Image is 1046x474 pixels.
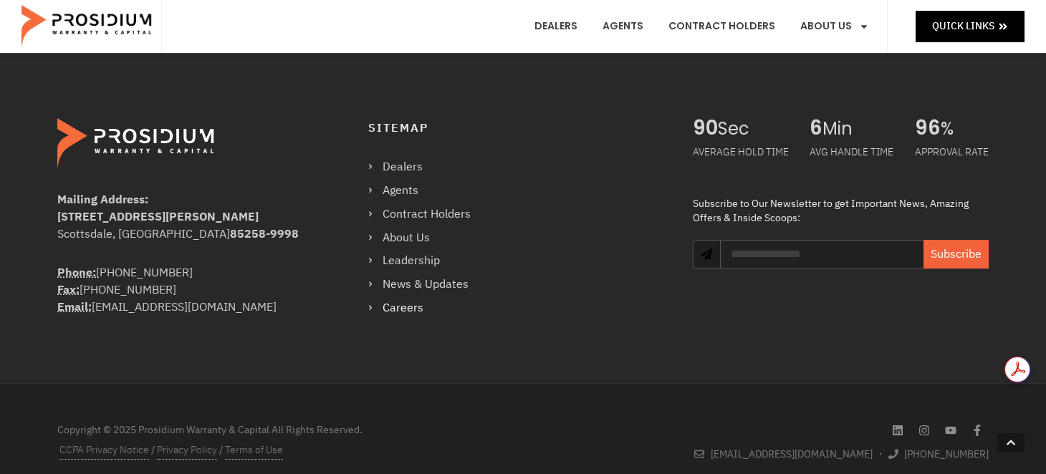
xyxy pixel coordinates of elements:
a: Privacy Policy [157,441,217,460]
a: Dealers [368,157,485,178]
span: Min [822,118,893,140]
a: Agents [368,180,485,201]
a: Leadership [368,251,485,271]
span: Quick Links [932,17,994,35]
span: % [941,118,989,140]
abbr: Fax [57,281,80,299]
span: Sec [718,118,789,140]
nav: Menu [368,157,485,319]
abbr: Phone Number [57,264,96,281]
h4: Sitemap [368,118,664,139]
span: Subscribe [931,246,982,263]
abbr: Email Address [57,299,92,316]
form: Newsletter Form [720,240,989,283]
b: [STREET_ADDRESS][PERSON_NAME] [57,208,259,226]
a: [EMAIL_ADDRESS][DOMAIN_NAME] [694,445,873,463]
a: Contract Holders [368,204,485,225]
a: News & Updates [368,274,485,295]
div: / / [57,441,516,460]
div: Subscribe to Our Newsletter to get Important News, Amazing Offers & Inside Scoops: [693,197,989,225]
span: [PHONE_NUMBER] [901,445,989,463]
div: Scottsdale, [GEOGRAPHIC_DATA] [57,226,310,243]
b: Mailing Address: [57,191,148,208]
a: About Us [368,228,485,248]
div: [PHONE_NUMBER] [PHONE_NUMBER] [EMAIL_ADDRESS][DOMAIN_NAME] [57,264,310,316]
span: 90 [693,118,718,140]
a: Quick Links [916,11,1025,42]
span: 6 [810,118,822,140]
a: [PHONE_NUMBER] [888,445,989,463]
strong: Phone: [57,264,96,281]
span: [EMAIL_ADDRESS][DOMAIN_NAME] [707,445,873,463]
div: AVG HANDLE TIME [810,140,893,165]
a: Terms of Use [225,441,283,460]
a: Careers [368,298,485,319]
div: AVERAGE HOLD TIME [693,140,789,165]
strong: Email: [57,299,92,316]
b: 85258-9998 [230,226,299,243]
div: Copyright © 2025 Prosidium Warranty & Capital All Rights Reserved. [57,422,516,437]
span: 96 [915,118,941,140]
div: APPROVAL RATE [915,140,989,165]
button: Subscribe [923,240,989,269]
strong: Fax: [57,281,80,299]
a: CCPA Privacy Notice [59,441,149,460]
